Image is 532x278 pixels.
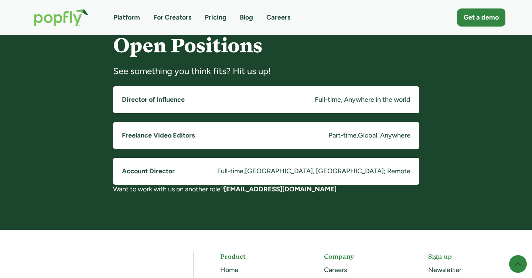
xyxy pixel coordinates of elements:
a: Careers [266,13,290,22]
div: , [357,131,358,140]
h5: Sign up [428,252,505,261]
a: Careers [324,266,347,274]
h5: Freelance Video Editors [122,131,195,140]
h4: Open Positions [113,35,419,56]
div: Want to work with us on another role? [113,185,419,194]
div: [GEOGRAPHIC_DATA], [GEOGRAPHIC_DATA]; Remote [245,167,410,176]
a: Home [220,266,238,274]
a: Get a demo [457,8,505,27]
a: Platform [113,13,140,22]
div: Full-time, Anywhere in the world [315,95,410,104]
a: Newsletter [428,266,461,274]
a: Pricing [205,13,226,22]
div: , [243,167,245,176]
div: Part-time [328,131,357,140]
h5: Account Director [122,167,175,176]
div: Global, Anywhere [358,131,410,140]
h5: Product [220,252,297,261]
a: For Creators [153,13,191,22]
a: Blog [240,13,253,22]
a: [EMAIL_ADDRESS][DOMAIN_NAME] [224,185,337,193]
div: See something you think fits? Hit us up! [113,65,419,77]
div: Get a demo [464,13,499,22]
div: Full-time [217,167,243,176]
a: Account DirectorFull-time,[GEOGRAPHIC_DATA], [GEOGRAPHIC_DATA]; Remote [113,158,419,185]
h5: Director of Influence [122,95,185,104]
h5: Company [324,252,401,261]
a: Freelance Video EditorsPart-time,Global, Anywhere [113,122,419,149]
a: Director of InfluenceFull-time, Anywhere in the world [113,86,419,113]
a: home [27,1,96,34]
